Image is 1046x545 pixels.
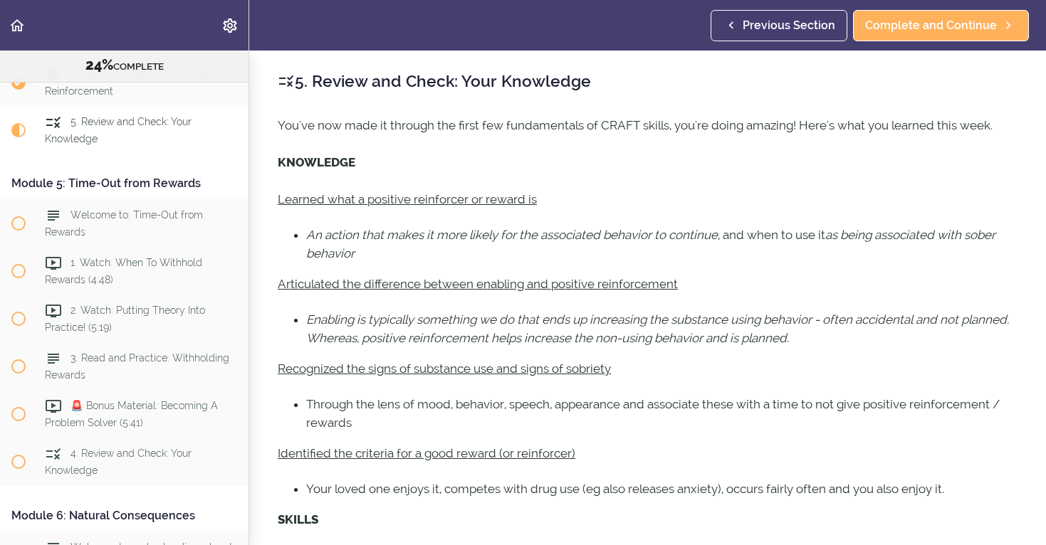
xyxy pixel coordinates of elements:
h2: 5. Review and Check: Your Knowledge [278,69,1018,93]
span: 1. Watch: When To Withhold Rewards (4:48) [45,258,202,285]
u: Learned what a positive reinforcer or reward is [278,192,537,206]
span: 4. Review and Check: Your Knowledge [45,448,192,475]
strong: SKILLS [278,512,318,527]
a: Complete and Continue [853,10,1029,41]
span: 24% [85,56,113,73]
strong: KNOWLEDGE [278,155,355,169]
u: Articulated the difference between enabling and positive reinforcement [278,277,678,291]
svg: Settings Menu [221,17,239,34]
svg: Back to course curriculum [9,17,26,34]
em: Enabling is typically something we do that ends up increasing the substance using behavior - ofte... [306,312,1009,345]
span: 2. Watch: Putting Theory Into Practice! (5:19) [45,305,205,332]
em: An action that makes it more likely for the associated behavior to continue [306,228,718,242]
span: , and when to use it [718,228,825,242]
span: 🚨 Bonus Material: Becoming A Problem Solver (5:41) [45,400,218,428]
a: Previous Section [711,10,847,41]
span: Through the lens of mood, behavior, speech, appearance and associate these with a time to not giv... [306,397,1000,430]
span: 5. Review and Check: Your Knowledge [45,117,192,144]
span: You've now made it through the first few fundamentals of CRAFT skills, you're doing amazing! Here... [278,118,993,132]
span: Previous Section [743,17,835,34]
span: 4. Read and Practice: Positive Reinforcement [45,69,208,97]
span: Welcome to: Time-Out from Rewards [45,210,203,238]
span: Your loved one enjoys it, competes with drug use (eg also releases anxiety), occurs fairly often ... [306,482,944,496]
span: 3. Read and Practice: Withholding Rewards [45,352,229,380]
span: Complete and Continue [865,17,997,34]
div: COMPLETE [18,56,231,75]
u: Identified the criteria for a good reward (or reinforcer) [278,446,575,460]
u: Recognized the signs of substance use and signs of sobriety [278,361,611,376]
